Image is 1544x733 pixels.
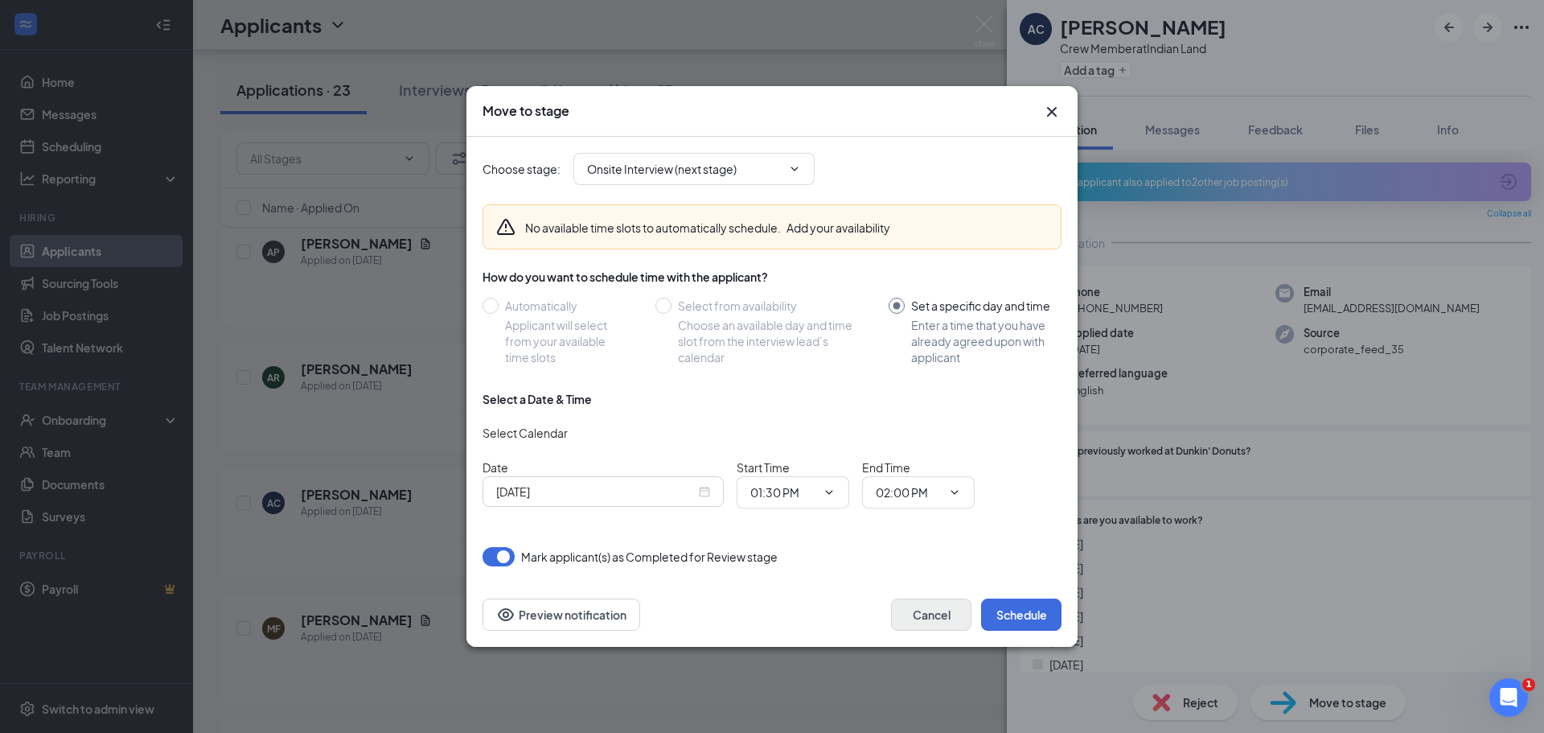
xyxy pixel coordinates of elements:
[521,547,778,566] span: Mark applicant(s) as Completed for Review stage
[525,220,890,236] div: No available time slots to automatically schedule.
[788,163,801,175] svg: ChevronDown
[823,486,836,499] svg: ChevronDown
[1042,102,1061,121] svg: Cross
[482,460,508,475] span: Date
[862,460,910,475] span: End Time
[948,486,961,499] svg: ChevronDown
[750,484,816,501] input: Start time
[482,426,568,440] span: Select Calendar
[482,160,561,178] span: Choose stage :
[786,220,890,236] button: Add your availability
[482,102,569,120] h3: Move to stage
[1522,678,1535,691] span: 1
[1042,102,1061,121] button: Close
[496,217,515,237] svg: Warning
[496,483,696,500] input: Sep 16, 2025
[482,269,1061,285] div: How do you want to schedule time with the applicant?
[737,460,790,475] span: Start Time
[1489,678,1528,717] iframe: Intercom live chat
[482,391,592,407] div: Select a Date & Time
[876,484,942,501] input: End time
[981,599,1061,631] button: Schedule
[482,599,640,631] button: Preview notificationEye
[891,599,971,631] button: Cancel
[496,605,515,624] svg: Eye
